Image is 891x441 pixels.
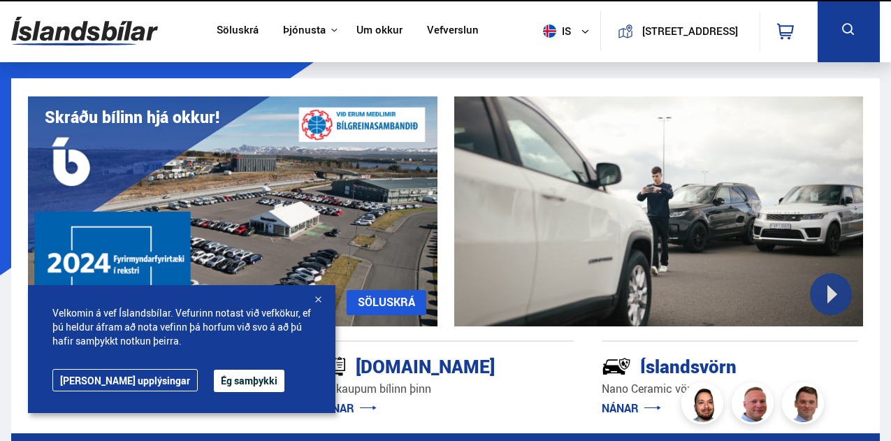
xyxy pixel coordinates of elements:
button: Þjónusta [283,24,326,37]
button: Ég samþykki [214,370,284,392]
button: is [537,10,600,52]
p: Nano Ceramic vörn [602,381,858,397]
h1: Skráðu bílinn hjá okkur! [45,108,219,126]
a: Söluskrá [217,24,259,38]
a: [STREET_ADDRESS] [609,11,751,51]
span: Velkomin á vef Íslandsbílar. Vefurinn notast við vefkökur, ef þú heldur áfram að nota vefinn þá h... [52,306,311,348]
a: NÁNAR [602,400,661,416]
img: siFngHWaQ9KaOqBr.png [734,384,776,426]
a: SÖLUSKRÁ [347,290,426,315]
div: Íslandsvörn [602,353,809,377]
img: FbJEzSuNWCJXmdc-.webp [784,384,826,426]
a: NÁNAR [317,400,377,416]
div: [DOMAIN_NAME] [317,353,524,377]
a: NÁNAR [33,400,92,416]
img: G0Ugv5HjCgRt.svg [11,8,158,54]
img: svg+xml;base64,PHN2ZyB4bWxucz0iaHR0cDovL3d3dy53My5vcmcvMjAwMC9zdmciIHdpZHRoPSI1MTIiIGhlaWdodD0iNT... [543,24,556,38]
img: nhp88E3Fdnt1Opn2.png [683,384,725,426]
img: -Svtn6bYgwAsiwNX.svg [602,352,631,381]
button: [STREET_ADDRESS] [639,25,741,37]
p: Við kaupum bílinn þinn [317,381,574,397]
a: [PERSON_NAME] upplýsingar [52,369,198,391]
a: Um okkur [356,24,403,38]
img: eKx6w-_Home_640_.png [28,96,437,326]
a: Vefverslun [427,24,479,38]
span: is [537,24,572,38]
